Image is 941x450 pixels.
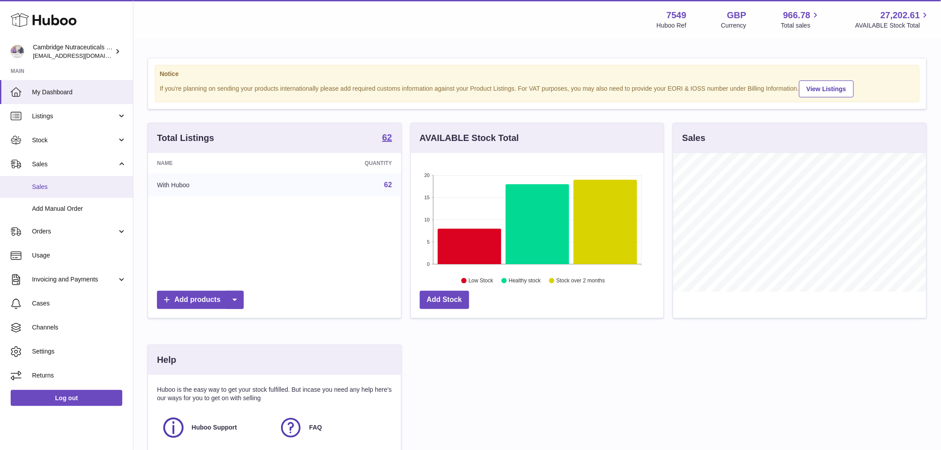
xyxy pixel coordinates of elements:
span: Cases [32,299,126,308]
span: Stock [32,136,117,145]
text: Healthy stock [509,278,541,284]
a: View Listings [799,80,854,97]
strong: 62 [382,133,392,142]
text: 15 [424,195,430,200]
strong: Notice [160,70,915,78]
span: Invoicing and Payments [32,275,117,284]
text: Stock over 2 months [556,278,605,284]
div: If you're planning on sending your products internationally please add required customs informati... [160,79,915,97]
span: FAQ [309,423,322,432]
text: 10 [424,217,430,222]
td: With Huboo [148,173,281,197]
a: 966.78 Total sales [781,9,820,30]
text: 5 [427,239,430,245]
div: Cambridge Nutraceuticals Ltd [33,43,113,60]
a: 62 [384,181,392,189]
div: Currency [721,21,747,30]
h3: Total Listings [157,132,214,144]
h3: Help [157,354,176,366]
span: Orders [32,227,117,236]
a: FAQ [279,416,387,440]
text: 0 [427,261,430,267]
a: Add products [157,291,244,309]
span: Listings [32,112,117,121]
span: Add Manual Order [32,205,126,213]
span: Usage [32,251,126,260]
span: Channels [32,323,126,332]
span: Sales [32,160,117,169]
span: My Dashboard [32,88,126,96]
span: Huboo Support [192,423,237,432]
div: Huboo Ref [657,21,687,30]
span: Total sales [781,21,820,30]
text: 20 [424,173,430,178]
strong: GBP [727,9,746,21]
p: Huboo is the easy way to get your stock fulfilled. But incase you need any help here's our ways f... [157,386,392,402]
span: Returns [32,371,126,380]
span: AVAILABLE Stock Total [855,21,930,30]
span: Settings [32,347,126,356]
strong: 7549 [667,9,687,21]
a: 27,202.61 AVAILABLE Stock Total [855,9,930,30]
th: Quantity [281,153,401,173]
h3: AVAILABLE Stock Total [420,132,519,144]
a: Add Stock [420,291,469,309]
span: 966.78 [783,9,810,21]
a: 62 [382,133,392,144]
span: [EMAIL_ADDRESS][DOMAIN_NAME] [33,52,131,59]
h3: Sales [682,132,705,144]
text: Low Stock [469,278,494,284]
span: 27,202.61 [881,9,920,21]
a: Huboo Support [161,416,270,440]
span: Sales [32,183,126,191]
img: qvc@camnutra.com [11,45,24,58]
th: Name [148,153,281,173]
a: Log out [11,390,122,406]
